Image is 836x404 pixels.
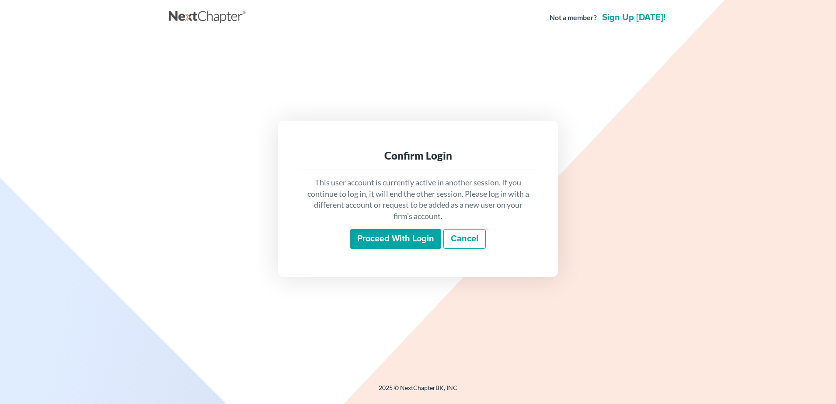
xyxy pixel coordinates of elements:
[306,177,530,222] p: This user account is currently active in another session. If you continue to log in, it will end ...
[169,383,667,399] div: 2025 © NextChapterBK, INC
[550,13,597,23] strong: Not a member?
[350,229,441,249] input: Proceed with login
[443,229,486,249] a: Cancel
[600,13,667,22] a: Sign up [DATE]!
[306,149,530,163] div: Confirm Login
